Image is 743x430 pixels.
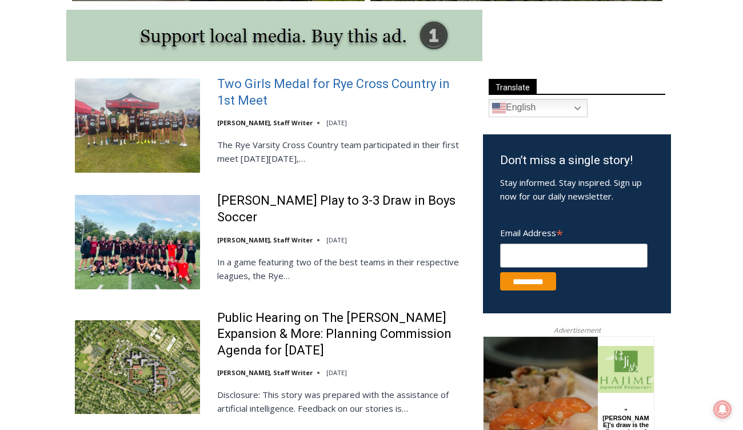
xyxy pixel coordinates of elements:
[275,111,554,142] a: Intern @ [DOMAIN_NAME]
[217,236,313,244] a: [PERSON_NAME], Staff Writer
[217,255,468,282] p: In a game featuring two of the best teams in their respective leagues, the Rye…
[326,236,347,244] time: [DATE]
[492,101,506,115] img: en
[75,195,200,289] img: Rye, Harrison Play to 3-3 Draw in Boys Soccer
[118,71,168,137] div: "[PERSON_NAME]'s draw is the fine variety of pristine raw fish kept on hand"
[75,78,200,172] img: Two Girls Medal for Rye Cross Country in 1st Meet
[289,1,540,111] div: "I learned about the history of a place I’d honestly never considered even as a resident of [GEOG...
[3,118,112,161] span: Open Tues. - Sun. [PHONE_NUMBER]
[217,310,468,359] a: Public Hearing on The [PERSON_NAME] Expansion & More: Planning Commission Agenda for [DATE]
[66,10,482,61] img: support local media, buy this ad
[326,118,347,127] time: [DATE]
[489,99,588,117] a: English
[75,320,200,414] img: Public Hearing on The Osborn Expansion & More: Planning Commission Agenda for Tuesday, September ...
[500,176,654,203] p: Stay informed. Stay inspired. Sign up now for our daily newsletter.
[217,138,468,165] p: The Rye Varsity Cross Country team participated in their first meet [DATE][DATE],…
[217,193,468,225] a: [PERSON_NAME] Play to 3-3 Draw in Boys Soccer
[217,388,468,415] p: Disclosure: This story was prepared with the assistance of artificial intelligence. Feedback on o...
[217,118,313,127] a: [PERSON_NAME], Staff Writer
[299,114,530,140] span: Intern @ [DOMAIN_NAME]
[489,79,537,94] span: Translate
[500,221,648,242] label: Email Address
[217,76,468,109] a: Two Girls Medal for Rye Cross Country in 1st Meet
[500,152,654,170] h3: Don’t miss a single story!
[217,368,313,377] a: [PERSON_NAME], Staff Writer
[1,115,115,142] a: Open Tues. - Sun. [PHONE_NUMBER]
[326,368,347,377] time: [DATE]
[542,325,612,336] span: Advertisement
